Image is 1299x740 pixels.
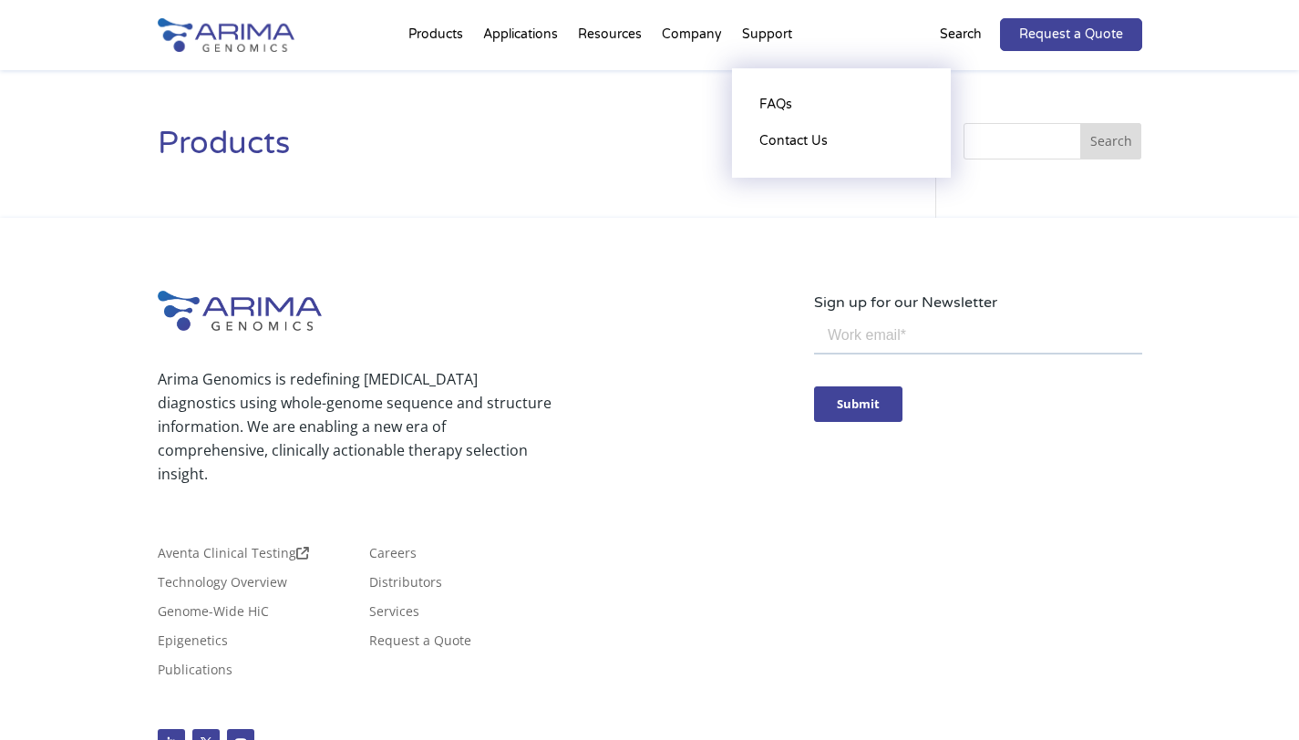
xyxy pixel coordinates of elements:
iframe: Form 0 [814,314,1142,434]
a: Careers [369,547,417,567]
a: Request a Quote [1000,18,1142,51]
a: Distributors [369,576,442,596]
a: Genome-Wide HiC [158,605,269,625]
a: FAQs [750,87,933,123]
a: Contact Us [750,123,933,159]
a: Request a Quote [369,634,471,654]
p: Sign up for our Newsletter [814,291,1142,314]
a: Technology Overview [158,576,287,596]
img: Arima-Genomics-logo [158,18,294,52]
a: Aventa Clinical Testing [158,547,309,567]
a: Publications [158,663,232,683]
p: Search [940,23,982,46]
a: Epigenetics [158,634,228,654]
h1: Products [158,123,882,179]
button: Search [1080,123,1142,159]
a: Services [369,605,419,625]
img: Arima-Genomics-logo [158,291,322,331]
p: Arima Genomics is redefining [MEDICAL_DATA] diagnostics using whole-genome sequence and structure... [158,367,552,486]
